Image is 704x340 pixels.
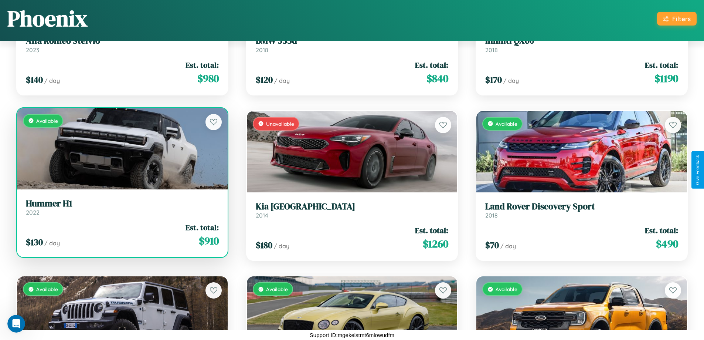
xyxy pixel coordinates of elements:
button: Filters [657,12,697,26]
span: $ 180 [256,239,272,251]
h1: Phoenix [7,3,88,34]
span: Est. total: [645,60,678,70]
span: 2023 [26,46,39,54]
span: $ 120 [256,74,273,86]
a: Land Rover Discovery Sport2018 [485,201,678,219]
a: Alfa Romeo Stelvio2023 [26,36,219,54]
h3: Infiniti QX60 [485,36,678,46]
p: Support ID: mgekelstmt6mlowudfm [310,330,394,340]
iframe: Intercom live chat [7,315,25,333]
span: Available [36,286,58,292]
span: Available [266,286,288,292]
span: 2022 [26,209,40,216]
a: BMW 335d2018 [256,36,449,54]
span: Available [36,118,58,124]
h3: Alfa Romeo Stelvio [26,36,219,46]
span: Est. total: [645,225,678,236]
span: Unavailable [266,121,294,127]
span: 2018 [485,212,498,219]
a: Infiniti QX602018 [485,36,678,54]
span: 2018 [256,46,268,54]
span: $ 1260 [423,236,448,251]
a: Hummer H12022 [26,198,219,216]
span: $ 70 [485,239,499,251]
span: / day [274,242,289,250]
span: $ 840 [426,71,448,86]
span: $ 1190 [654,71,678,86]
span: $ 130 [26,236,43,248]
span: Est. total: [186,222,219,233]
span: / day [44,239,60,247]
span: / day [503,77,519,84]
a: Kia [GEOGRAPHIC_DATA]2014 [256,201,449,219]
div: Filters [672,15,691,23]
span: Est. total: [186,60,219,70]
span: $ 490 [656,236,678,251]
span: Est. total: [415,60,448,70]
span: / day [274,77,290,84]
span: $ 980 [197,71,219,86]
span: $ 140 [26,74,43,86]
span: 2018 [485,46,498,54]
span: / day [500,242,516,250]
span: / day [44,77,60,84]
h3: Kia [GEOGRAPHIC_DATA] [256,201,449,212]
span: 2014 [256,212,268,219]
span: Available [496,121,517,127]
h3: Hummer H1 [26,198,219,209]
span: $ 170 [485,74,502,86]
span: Est. total: [415,225,448,236]
div: Give Feedback [695,155,700,185]
span: $ 910 [199,233,219,248]
span: Available [496,286,517,292]
h3: BMW 335d [256,36,449,46]
h3: Land Rover Discovery Sport [485,201,678,212]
